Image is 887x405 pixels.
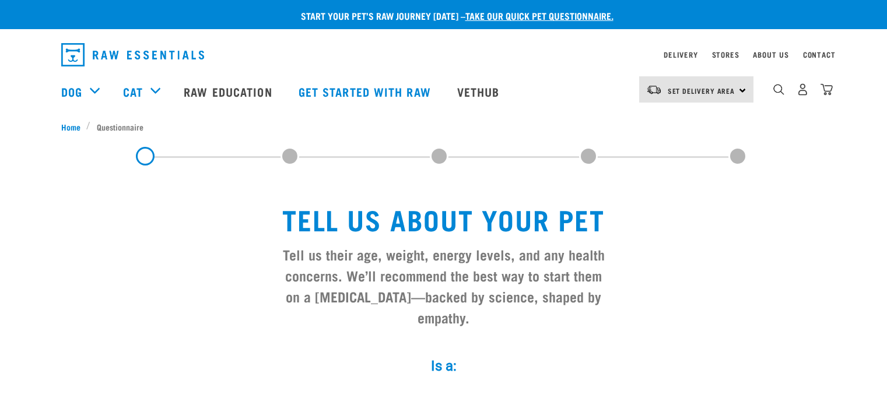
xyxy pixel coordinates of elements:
[821,83,833,96] img: home-icon@2x.png
[646,84,662,95] img: van-moving.png
[287,68,446,115] a: Get started with Raw
[269,355,619,376] label: Is a:
[712,52,739,57] a: Stores
[61,83,82,100] a: Dog
[278,244,609,327] h3: Tell us their age, weight, energy levels, and any health concerns. We’ll recommend the best way t...
[172,68,286,115] a: Raw Education
[61,121,80,133] span: Home
[465,13,613,18] a: take our quick pet questionnaire.
[52,38,836,71] nav: dropdown navigation
[773,84,784,95] img: home-icon-1@2x.png
[278,203,609,234] h1: Tell us about your pet
[668,89,735,93] span: Set Delivery Area
[61,121,826,133] nav: breadcrumbs
[446,68,514,115] a: Vethub
[797,83,809,96] img: user.png
[123,83,143,100] a: Cat
[803,52,836,57] a: Contact
[61,121,87,133] a: Home
[61,43,204,66] img: Raw Essentials Logo
[753,52,788,57] a: About Us
[664,52,697,57] a: Delivery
